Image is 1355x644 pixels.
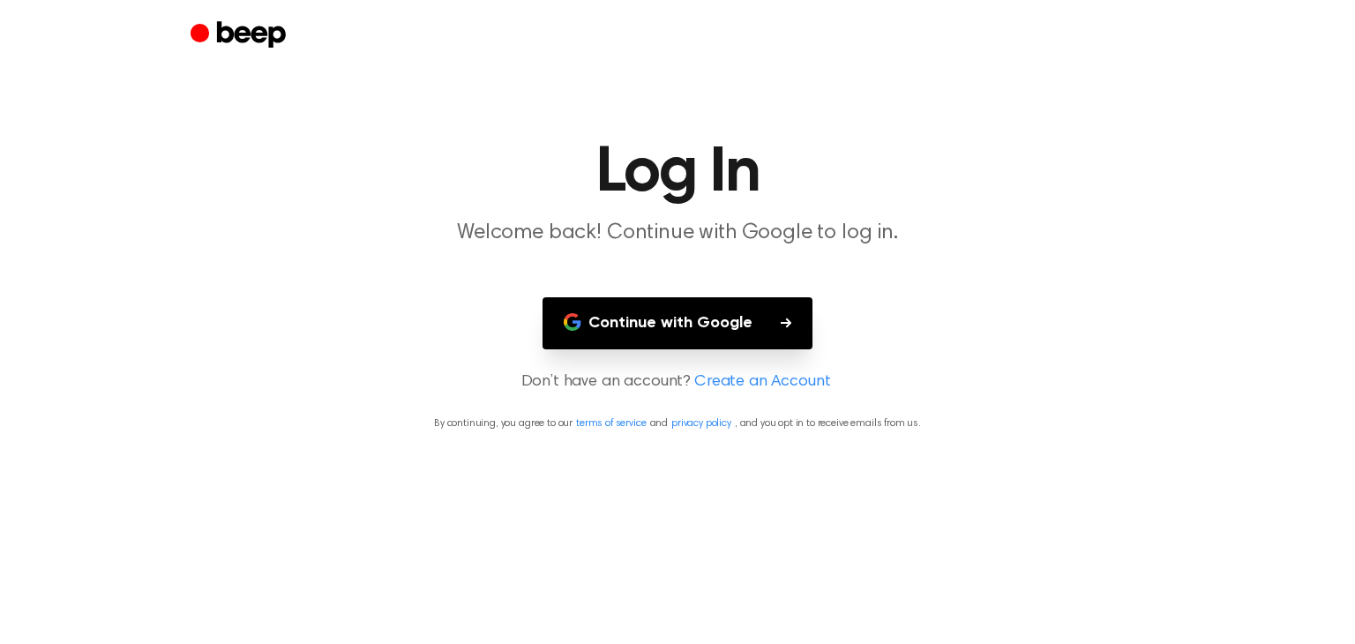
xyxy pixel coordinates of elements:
[671,418,731,429] a: privacy policy
[543,297,812,349] button: Continue with Google
[576,418,646,429] a: terms of service
[21,416,1334,431] p: By continuing, you agree to our and , and you opt in to receive emails from us.
[21,371,1334,394] p: Don’t have an account?
[191,19,290,53] a: Beep
[694,371,830,394] a: Create an Account
[226,141,1129,205] h1: Log In
[339,219,1016,248] p: Welcome back! Continue with Google to log in.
